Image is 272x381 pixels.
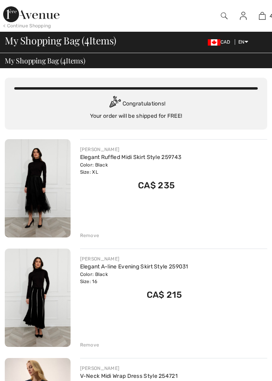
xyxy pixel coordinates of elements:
a: Elegant A-line Evening Skirt Style 259031 [80,263,188,270]
span: CA$ 215 [147,289,182,300]
img: Canadian Dollar [208,39,220,46]
img: My Bag [259,11,266,21]
a: Elegant Ruffled Midi Skirt Style 259743 [80,154,182,161]
div: Remove [80,341,100,348]
img: 1ère Avenue [3,6,59,22]
div: [PERSON_NAME] [80,365,178,372]
div: < Continue Shopping [3,22,51,29]
div: [PERSON_NAME] [80,255,188,262]
span: My Shopping Bag ( Items) [5,36,116,46]
a: 4 [253,11,272,21]
img: My Info [240,11,247,21]
img: Elegant A-line Evening Skirt Style 259031 [5,249,71,347]
span: EN [238,39,248,45]
div: Remove [80,232,100,239]
div: Congratulations! Your order will be shipped for FREE! [14,96,258,120]
img: Congratulation2.svg [107,96,123,112]
span: 4 [84,33,89,46]
div: [PERSON_NAME] [80,146,182,153]
img: search the website [221,11,228,21]
a: V-Neck Midi Wrap Dress Style 254721 [80,373,178,379]
span: My Shopping Bag ( Items) [5,57,85,64]
a: Sign In [234,11,253,21]
img: Elegant Ruffled Midi Skirt Style 259743 [5,139,71,237]
div: Color: Black Size: 16 [80,271,188,285]
span: CA$ 235 [138,180,175,191]
span: CAD [208,39,234,45]
div: Color: Black Size: XL [80,161,182,176]
span: 4 [62,56,66,65]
